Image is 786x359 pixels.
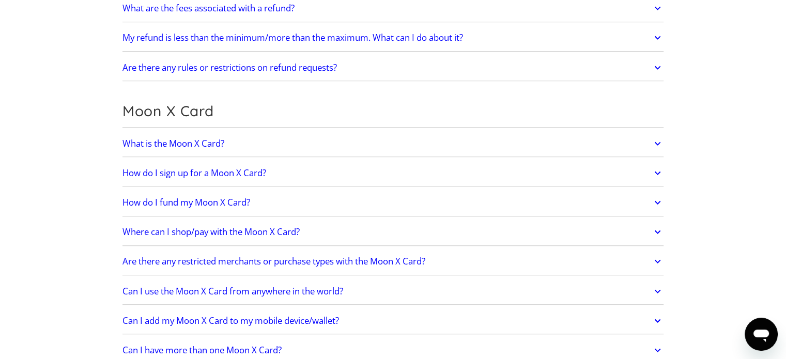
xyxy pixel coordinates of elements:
a: How do I sign up for a Moon X Card? [122,162,664,184]
h2: How do I fund my Moon X Card? [122,197,250,208]
h2: Are there any rules or restrictions on refund requests? [122,63,337,73]
a: What is the Moon X Card? [122,133,664,154]
a: Can I use the Moon X Card from anywhere in the world? [122,280,664,302]
h2: Moon X Card [122,102,664,120]
h2: Where can I shop/pay with the Moon X Card? [122,227,300,237]
a: Are there any rules or restrictions on refund requests? [122,57,664,79]
a: My refund is less than the minimum/more than the maximum. What can I do about it? [122,27,664,49]
h2: Are there any restricted merchants or purchase types with the Moon X Card? [122,256,425,267]
a: Are there any restricted merchants or purchase types with the Moon X Card? [122,251,664,272]
a: Where can I shop/pay with the Moon X Card? [122,221,664,243]
h2: How do I sign up for a Moon X Card? [122,168,266,178]
a: How do I fund my Moon X Card? [122,192,664,213]
h2: My refund is less than the minimum/more than the maximum. What can I do about it? [122,33,463,43]
iframe: Кнопка запуска окна обмена сообщениями [745,318,778,351]
h2: Can I use the Moon X Card from anywhere in the world? [122,286,343,296]
h2: Can I have more than one Moon X Card? [122,345,282,355]
h2: What is the Moon X Card? [122,138,224,149]
a: Can I add my Moon X Card to my mobile device/wallet? [122,310,664,332]
h2: Can I add my Moon X Card to my mobile device/wallet? [122,316,339,326]
h2: What are the fees associated with a refund? [122,3,295,13]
